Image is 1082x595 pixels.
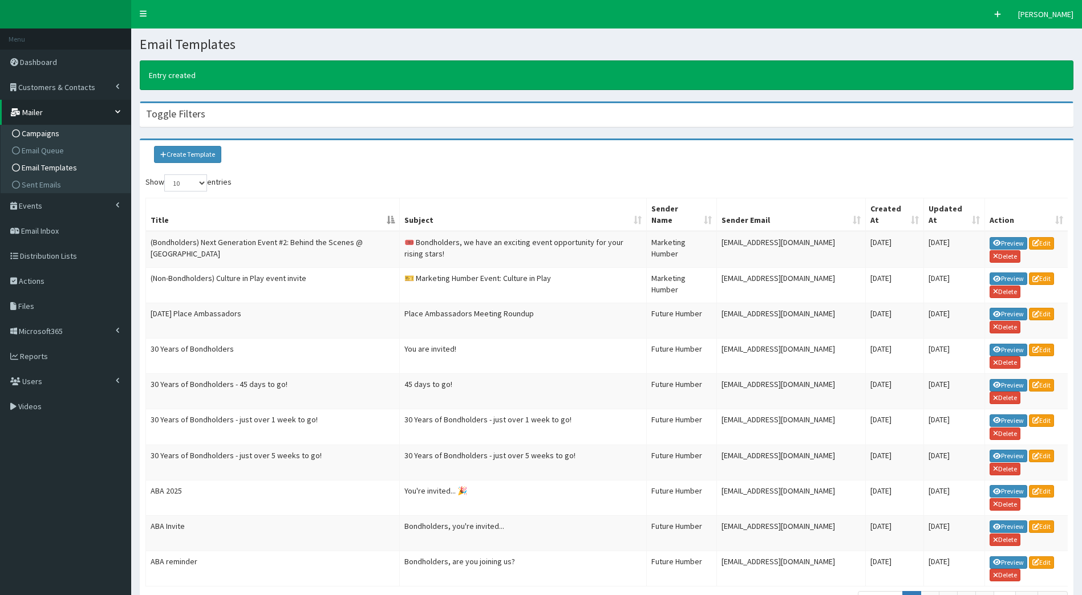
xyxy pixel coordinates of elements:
[1029,272,1054,285] a: Edit
[164,174,207,191] select: Showentries
[20,351,48,361] span: Reports
[990,533,1020,546] a: Delete
[866,267,924,303] td: [DATE]
[924,338,985,373] td: [DATE]
[22,162,77,173] span: Email Templates
[400,231,647,267] td: 🎟️ Bondholders, we have an exciting event opportunity for your rising stars!
[146,303,400,338] td: [DATE] Place Ambassadors
[146,109,205,119] h4: Toggle Filters
[1029,450,1054,462] a: Edit
[717,338,866,373] td: [EMAIL_ADDRESS][DOMAIN_NAME]
[647,480,717,515] td: Future Humber
[985,198,1068,231] th: Action: activate to sort column ascending
[647,338,717,373] td: Future Humber
[400,551,647,586] td: Bondholders, are you joining us?
[990,569,1020,581] a: Delete
[647,231,717,267] td: Marketing Humber
[1029,520,1054,533] a: Edit
[924,551,985,586] td: [DATE]
[647,515,717,551] td: Future Humber
[145,174,232,191] label: Show entries
[3,159,131,176] a: Email Templates
[3,176,131,193] a: Sent Emails
[146,551,400,586] td: ABA reminder
[990,321,1020,333] a: Delete
[990,379,1027,392] a: Preview
[647,409,717,444] td: Future Humber
[1029,237,1054,250] a: Edit
[990,272,1027,285] a: Preview
[400,515,647,551] td: Bondholders, you're invited...
[924,198,985,231] th: Updated At: activate to sort column ascending
[400,338,647,373] td: You are invited!
[400,445,647,480] td: 30 Years of Bondholders - just over 5 weeks to go!
[990,556,1027,569] a: Preview
[22,145,64,156] span: Email Queue
[3,142,131,159] a: Email Queue
[990,463,1020,475] a: Delete
[146,231,400,267] td: (Bondholders) Next Generation Event #2: Behind the Scenes @ [GEOGRAPHIC_DATA]
[866,373,924,409] td: [DATE]
[1029,485,1054,498] a: Edit
[990,414,1027,427] a: Preview
[924,409,985,444] td: [DATE]
[717,445,866,480] td: [EMAIL_ADDRESS][DOMAIN_NAME]
[717,551,866,586] td: [EMAIL_ADDRESS][DOMAIN_NAME]
[990,237,1027,250] a: Preview
[866,303,924,338] td: [DATE]
[19,326,63,336] span: Microsoft365
[400,373,647,409] td: 45 days to go!
[400,198,647,231] th: Subject: activate to sort column ascending
[146,373,400,409] td: 30 Years of Bondholders - 45 days to go!
[1029,379,1054,392] a: Edit
[1029,308,1054,320] a: Edit
[400,409,647,444] td: 30 Years of Bondholders - just over 1 week to go!
[22,128,59,138] span: Campaigns
[1018,9,1073,19] span: [PERSON_NAME]
[990,498,1020,511] a: Delete
[866,231,924,267] td: [DATE]
[400,267,647,303] td: 🎫 Marketing Humber Event: Culture in Play
[924,373,985,409] td: [DATE]
[146,445,400,480] td: 30 Years of Bondholders - just over 5 weeks to go!
[140,60,1073,90] div: Entry created
[990,392,1020,404] a: Delete
[647,551,717,586] td: Future Humber
[647,198,717,231] th: Sender Name: activate to sort column ascending
[924,267,985,303] td: [DATE]
[400,303,647,338] td: Place Ambassadors Meeting Roundup
[990,356,1020,369] a: Delete
[717,198,866,231] th: Sender Email: activate to sort column ascending
[647,373,717,409] td: Future Humber
[990,520,1027,533] a: Preview
[924,515,985,551] td: [DATE]
[990,286,1020,298] a: Delete
[717,480,866,515] td: [EMAIL_ADDRESS][DOMAIN_NAME]
[866,338,924,373] td: [DATE]
[866,551,924,586] td: [DATE]
[990,485,1027,498] a: Preview
[20,251,77,261] span: Distribution Lists
[717,515,866,551] td: [EMAIL_ADDRESS][DOMAIN_NAME]
[20,57,57,67] span: Dashboard
[3,125,131,142] a: Campaigns
[647,303,717,338] td: Future Humber
[1029,556,1054,569] a: Edit
[924,231,985,267] td: [DATE]
[990,308,1027,320] a: Preview
[866,515,924,551] td: [DATE]
[924,445,985,480] td: [DATE]
[990,250,1020,263] a: Delete
[19,276,44,286] span: Actions
[154,146,221,163] a: Create Template
[22,180,61,190] span: Sent Emails
[866,445,924,480] td: [DATE]
[19,201,42,211] span: Events
[18,82,95,92] span: Customers & Contacts
[990,427,1020,440] a: Delete
[647,445,717,480] td: Future Humber
[146,515,400,551] td: ABA Invite
[140,37,1073,52] h1: Email Templates
[717,231,866,267] td: [EMAIL_ADDRESS][DOMAIN_NAME]
[146,338,400,373] td: 30 Years of Bondholders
